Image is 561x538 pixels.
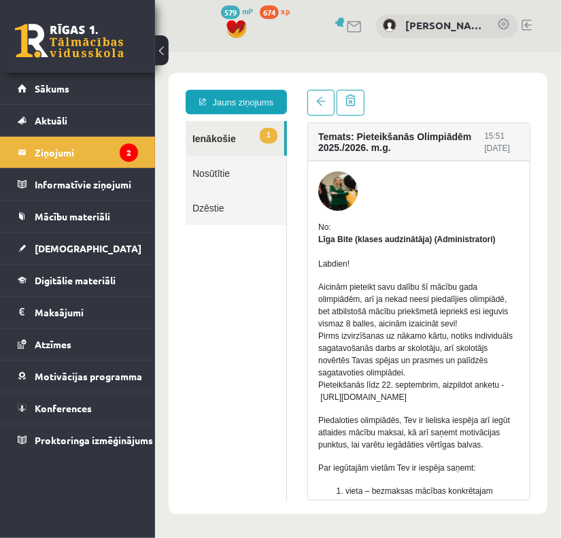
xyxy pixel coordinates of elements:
legend: Informatīvie ziņojumi [35,169,138,200]
span: Konferences [35,402,92,414]
a: Rīgas 1. Tālmācības vidusskola [15,24,124,58]
span: [DEMOGRAPHIC_DATA] [35,242,141,254]
span: Atzīmes [35,338,71,350]
span: Motivācijas programma [35,370,142,382]
a: Mācību materiāli [18,201,138,232]
a: Digitālie materiāli [18,265,138,296]
legend: Ziņojumi [35,137,138,168]
p: Par iegūtajām vietām Tev ir iespēja saņemt: [163,409,364,422]
strong: Līga Bite (klases audzinātāja) (Administratori) [163,182,341,192]
p: Labdien! [163,205,364,218]
a: Atzīmes [18,329,138,360]
a: [DEMOGRAPHIC_DATA] [18,233,138,264]
span: xp [281,5,290,16]
a: Proktoringa izmēģinājums [18,424,138,456]
span: 1 [105,75,122,91]
a: Sākums [18,73,138,104]
a: Informatīvie ziņojumi [18,169,138,200]
i: 2 [120,144,138,162]
a: [PERSON_NAME] [405,18,483,33]
span: 674 [260,5,279,19]
a: 1Ienākošie [31,69,129,103]
span: Mācību materiāli [35,210,110,222]
p: Aicinām pieteikt savu dalību šī mācību gada olimpiādēm, arī ja nekad neesi piedalījies olimpiādē,... [163,229,364,351]
a: Ziņojumi2 [18,137,138,168]
a: Aktuāli [18,105,138,136]
p: Piedaloties olimpiādēs, Tev ir lieliska iespēja arī iegūt atlaides mācību maksai, kā arī saņemt m... [163,362,364,399]
legend: Maksājumi [35,297,138,328]
span: Sākums [35,82,69,95]
span: Proktoringa izmēģinājums [35,434,153,446]
span: 579 [221,5,240,19]
a: Maksājumi [18,297,138,328]
li: vieta – bezmaksas mācības konkrētajam mācību gadam + 5000 motivācijas punkti; [190,433,364,457]
a: 579 mP [221,5,253,16]
a: Konferences [18,392,138,424]
img: Līga Bite (klases audzinātāja) [163,119,203,158]
a: Nosūtītie [31,103,131,138]
a: Dzēstie [31,138,131,173]
div: No: [163,169,364,181]
a: Jauns ziņojums [31,37,132,62]
img: Anastasija Jukoviča [383,18,396,32]
a: 674 xp [260,5,296,16]
span: Aktuāli [35,114,67,127]
span: mP [242,5,253,16]
a: Motivācijas programma [18,360,138,392]
span: Digitālie materiāli [35,274,116,286]
div: 15:51 [DATE] [329,78,364,102]
h4: Temats: Pieteikšanās Olimpiādēm 2025./2026. m.g. [163,79,329,101]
